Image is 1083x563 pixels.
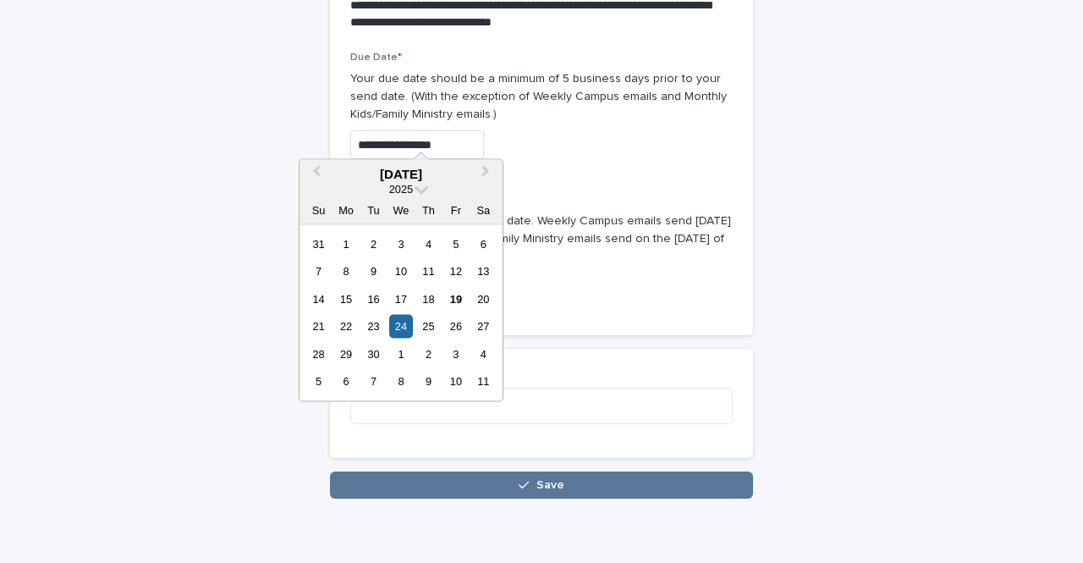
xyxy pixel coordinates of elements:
[472,342,495,365] div: Choose Saturday, October 4th, 2025
[362,260,385,283] div: Choose Tuesday, September 9th, 2025
[444,315,467,338] div: Choose Friday, September 26th, 2025
[389,287,412,310] div: Choose Wednesday, September 17th, 2025
[300,167,503,182] div: [DATE]
[301,162,328,189] button: Previous Month
[472,287,495,310] div: Choose Saturday, September 20th, 2025
[362,342,385,365] div: Choose Tuesday, September 30th, 2025
[307,287,330,310] div: Choose Sunday, September 14th, 2025
[305,230,497,395] div: month 2025-09
[389,183,413,196] span: 2025
[417,370,440,393] div: Choose Thursday, October 9th, 2025
[334,315,357,338] div: Choose Monday, September 22nd, 2025
[417,287,440,310] div: Choose Thursday, September 18th, 2025
[334,199,357,222] div: Mo
[334,370,357,393] div: Choose Monday, October 6th, 2025
[350,70,733,123] p: Your due date should be a minimum of 5 business days prior to your send date. (With the exception...
[444,342,467,365] div: Choose Friday, October 3rd, 2025
[307,199,330,222] div: Su
[536,479,564,491] span: Save
[350,213,733,265] p: This is your requested send date. Weekly Campus emails send [DATE] at 1pm EDT. Monthly Kids/Famil...
[472,199,495,222] div: Sa
[472,232,495,255] div: Choose Saturday, September 6th, 2025
[417,260,440,283] div: Choose Thursday, September 11th, 2025
[389,315,412,338] div: Choose Wednesday, September 24th, 2025
[350,52,402,63] span: Due Date
[444,232,467,255] div: Choose Friday, September 5th, 2025
[362,370,385,393] div: Choose Tuesday, October 7th, 2025
[417,315,440,338] div: Choose Thursday, September 25th, 2025
[330,472,753,499] button: Save
[417,199,440,222] div: Th
[334,287,357,310] div: Choose Monday, September 15th, 2025
[444,199,467,222] div: Fr
[474,162,501,189] button: Next Month
[362,199,385,222] div: Tu
[362,287,385,310] div: Choose Tuesday, September 16th, 2025
[307,370,330,393] div: Choose Sunday, October 5th, 2025
[362,232,385,255] div: Choose Tuesday, September 2nd, 2025
[389,260,412,283] div: Choose Wednesday, September 10th, 2025
[389,199,412,222] div: We
[472,370,495,393] div: Choose Saturday, October 11th, 2025
[444,260,467,283] div: Choose Friday, September 12th, 2025
[472,260,495,283] div: Choose Saturday, September 13th, 2025
[389,342,412,365] div: Choose Wednesday, October 1st, 2025
[307,260,330,283] div: Choose Sunday, September 7th, 2025
[334,260,357,283] div: Choose Monday, September 8th, 2025
[417,342,440,365] div: Choose Thursday, October 2nd, 2025
[307,232,330,255] div: Choose Sunday, August 31st, 2025
[444,370,467,393] div: Choose Friday, October 10th, 2025
[389,370,412,393] div: Choose Wednesday, October 8th, 2025
[307,342,330,365] div: Choose Sunday, September 28th, 2025
[417,232,440,255] div: Choose Thursday, September 4th, 2025
[334,232,357,255] div: Choose Monday, September 1st, 2025
[472,315,495,338] div: Choose Saturday, September 27th, 2025
[307,315,330,338] div: Choose Sunday, September 21st, 2025
[334,342,357,365] div: Choose Monday, September 29th, 2025
[362,315,385,338] div: Choose Tuesday, September 23rd, 2025
[389,232,412,255] div: Choose Wednesday, September 3rd, 2025
[444,287,467,310] div: Choose Friday, September 19th, 2025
